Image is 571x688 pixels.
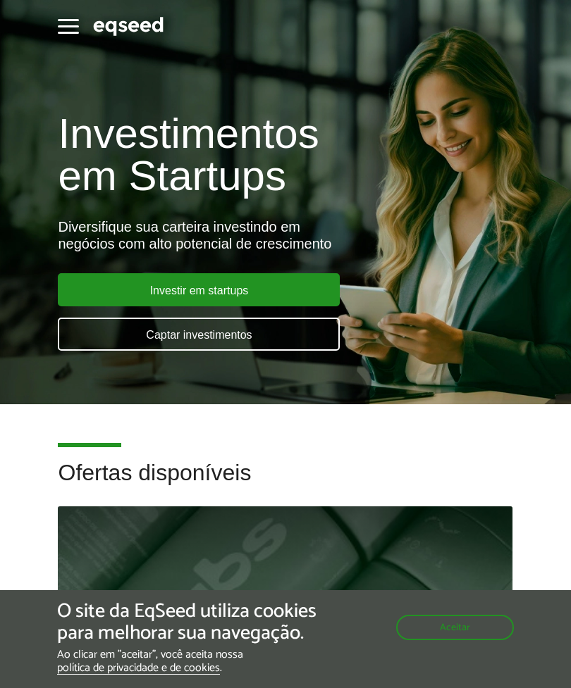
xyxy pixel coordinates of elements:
[57,663,220,675] a: política de privacidade e de cookies
[396,615,514,640] button: Aceitar
[58,218,512,252] div: Diversifique sua carteira investindo em negócios com alto potencial de crescimento
[58,318,340,351] a: Captar investimentos
[58,273,340,306] a: Investir em startups
[57,648,331,675] p: Ao clicar em "aceitar", você aceita nossa .
[58,113,512,197] h1: Investimentos em Startups
[57,601,331,644] h5: O site da EqSeed utiliza cookies para melhorar sua navegação.
[93,15,164,38] img: EqSeed
[58,461,512,506] h2: Ofertas disponíveis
